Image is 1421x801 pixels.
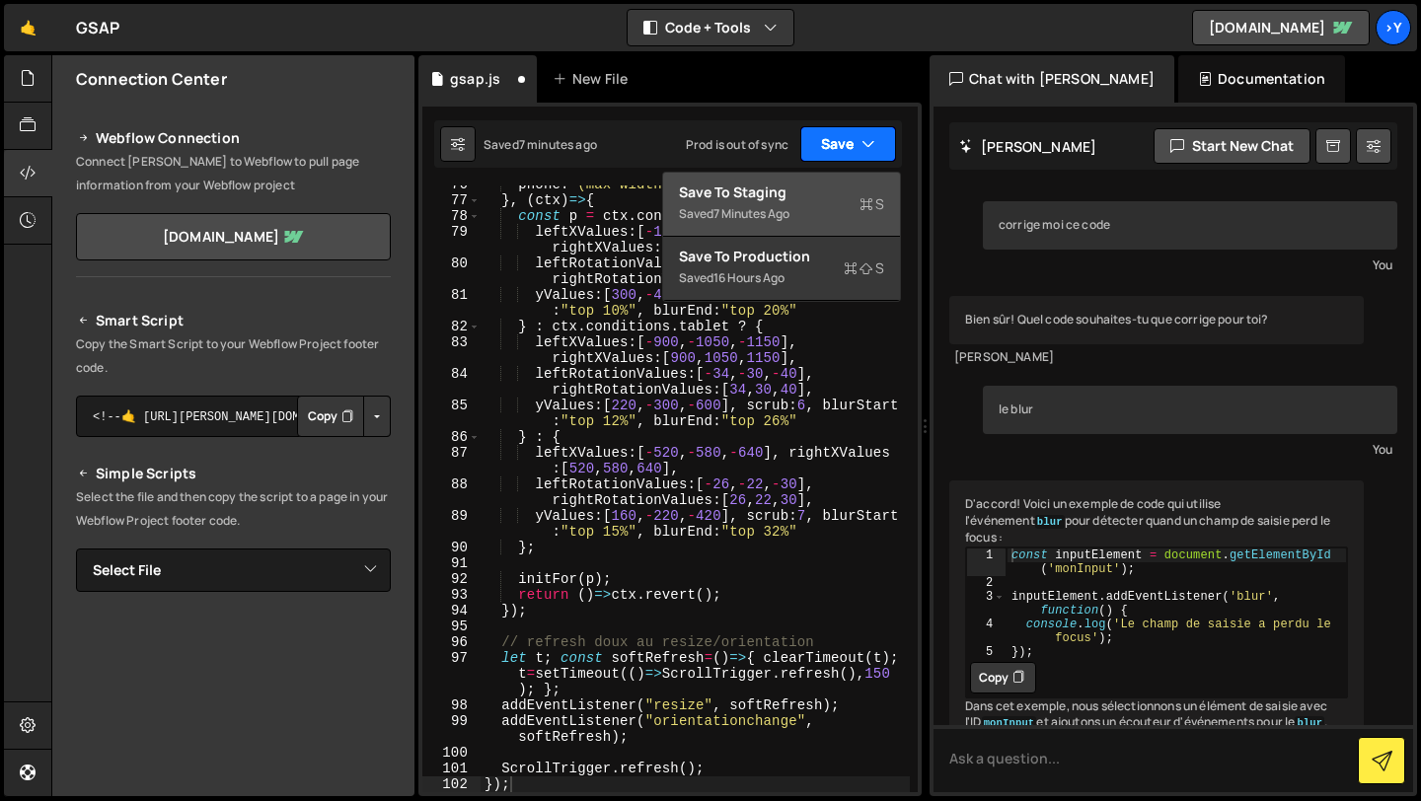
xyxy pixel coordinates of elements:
div: 84 [422,366,481,398]
div: You [988,255,1392,275]
div: 95 [422,619,481,634]
div: Documentation [1178,55,1345,103]
h2: Simple Scripts [76,462,391,485]
div: 85 [422,398,481,429]
div: 77 [422,192,481,208]
button: Save [800,126,896,162]
div: 78 [422,208,481,224]
div: Button group with nested dropdown [297,396,391,437]
div: 4 [967,618,1006,645]
code: monInput [982,716,1037,730]
div: [PERSON_NAME] [954,349,1359,366]
div: Save to Staging [679,182,884,202]
div: gsap.js [450,69,500,89]
div: 81 [422,287,481,319]
div: Bien sûr! Quel code souhaites-tu que corrige pour toi? [949,296,1364,344]
div: 99 [422,713,481,745]
div: 96 [422,634,481,650]
a: [DOMAIN_NAME] [1192,10,1370,45]
div: 87 [422,445,481,476]
span: S [844,258,884,278]
div: 98 [422,697,481,713]
a: [DOMAIN_NAME] [76,213,391,260]
div: 102 [422,776,481,792]
div: 97 [422,650,481,697]
div: corrige moi ce code [983,201,1397,250]
a: >Y [1376,10,1411,45]
div: 3 [967,590,1006,618]
button: Save to ProductionS Saved16 hours ago [663,237,900,301]
code: blur [1295,716,1324,730]
h2: Smart Script [76,309,391,332]
div: le blur [983,386,1397,434]
div: 91 [422,555,481,571]
div: You [988,439,1392,460]
div: 100 [422,745,481,761]
button: Save to StagingS Saved7 minutes ago [663,173,900,237]
button: Copy [297,396,364,437]
div: 16 hours ago [713,269,785,286]
div: Saved [679,266,884,290]
div: New File [553,69,636,89]
button: Code + Tools [628,10,793,45]
div: 92 [422,571,481,587]
span: S [860,194,884,214]
div: 80 [422,255,481,287]
div: 90 [422,540,481,555]
a: 🤙 [4,4,52,51]
h2: Webflow Connection [76,126,391,150]
p: Connect [PERSON_NAME] to Webflow to pull page information from your Webflow project [76,150,391,197]
h2: Connection Center [76,68,227,90]
div: 101 [422,761,481,776]
textarea: <!--🤙 [URL][PERSON_NAME][DOMAIN_NAME]> <script>document.addEventListener("DOMContentLoaded", func... [76,396,391,437]
div: 83 [422,334,481,366]
button: Copy [970,662,1036,693]
div: Saved [679,202,884,226]
p: Copy the Smart Script to your Webflow Project footer code. [76,332,391,380]
p: Select the file and then copy the script to a page in your Webflow Project footer code. [76,485,391,533]
h2: [PERSON_NAME] [959,137,1096,156]
div: Saved [484,136,597,153]
div: Save to Production [679,247,884,266]
div: 86 [422,429,481,445]
div: 2 [967,576,1006,590]
div: 89 [422,508,481,540]
code: blur [1035,515,1065,529]
div: 82 [422,319,481,334]
div: 94 [422,603,481,619]
div: Chat with [PERSON_NAME] [930,55,1174,103]
div: 1 [967,548,1006,576]
div: 7 minutes ago [519,136,597,153]
div: 7 minutes ago [713,205,789,222]
div: GSAP [76,16,120,39]
div: 88 [422,476,481,508]
div: 5 [967,645,1006,659]
button: Start new chat [1154,128,1310,164]
div: Prod is out of sync [686,136,788,153]
div: 93 [422,587,481,603]
div: D'accord! Voici un exemple de code qui utilise l'événement pour détecter quand un champ de saisie... [949,480,1364,780]
div: 79 [422,224,481,255]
